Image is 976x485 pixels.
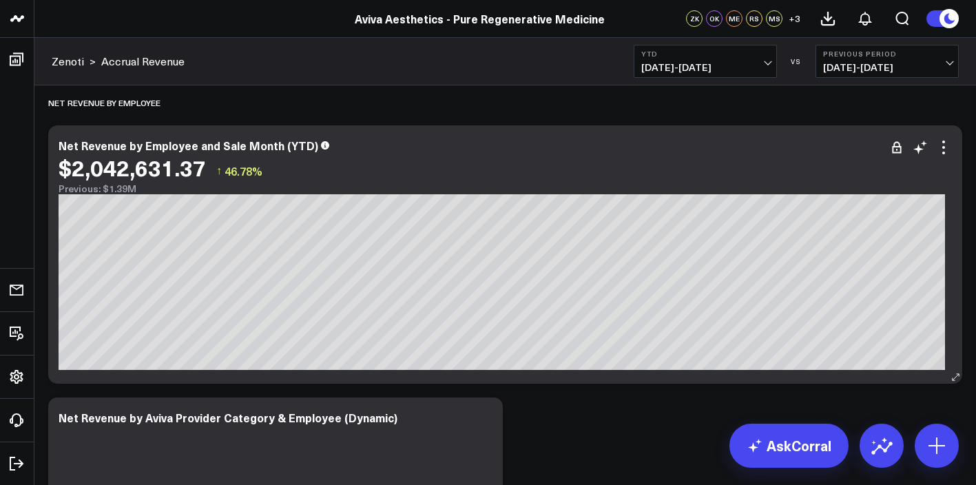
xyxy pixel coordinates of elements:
span: ↑ [216,162,222,180]
button: YTD[DATE]-[DATE] [634,45,777,78]
b: YTD [641,50,769,58]
a: AskCorral [729,424,849,468]
div: Net Revenue by Aviva Provider Category & Employee (Dynamic) [59,410,397,425]
a: Accrual Revenue [101,54,185,69]
a: Aviva Aesthetics - Pure Regenerative Medicine [355,11,605,26]
span: [DATE] - [DATE] [823,62,951,73]
div: ME [726,10,743,27]
div: ZK [686,10,703,27]
button: +3 [786,10,802,27]
div: $2,042,631.37 [59,155,206,180]
div: MS [766,10,782,27]
div: Net Revenue by Employee [48,87,160,118]
button: Previous Period[DATE]-[DATE] [816,45,959,78]
span: 46.78% [225,163,262,178]
b: Previous Period [823,50,951,58]
a: Zenoti [52,54,84,69]
div: > [52,54,96,69]
div: Net Revenue by Employee and Sale Month (YTD) [59,138,318,153]
div: RS [746,10,762,27]
div: OK [706,10,723,27]
span: [DATE] - [DATE] [641,62,769,73]
div: VS [784,57,809,65]
span: + 3 [789,14,800,23]
div: Previous: $1.39M [59,183,952,194]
